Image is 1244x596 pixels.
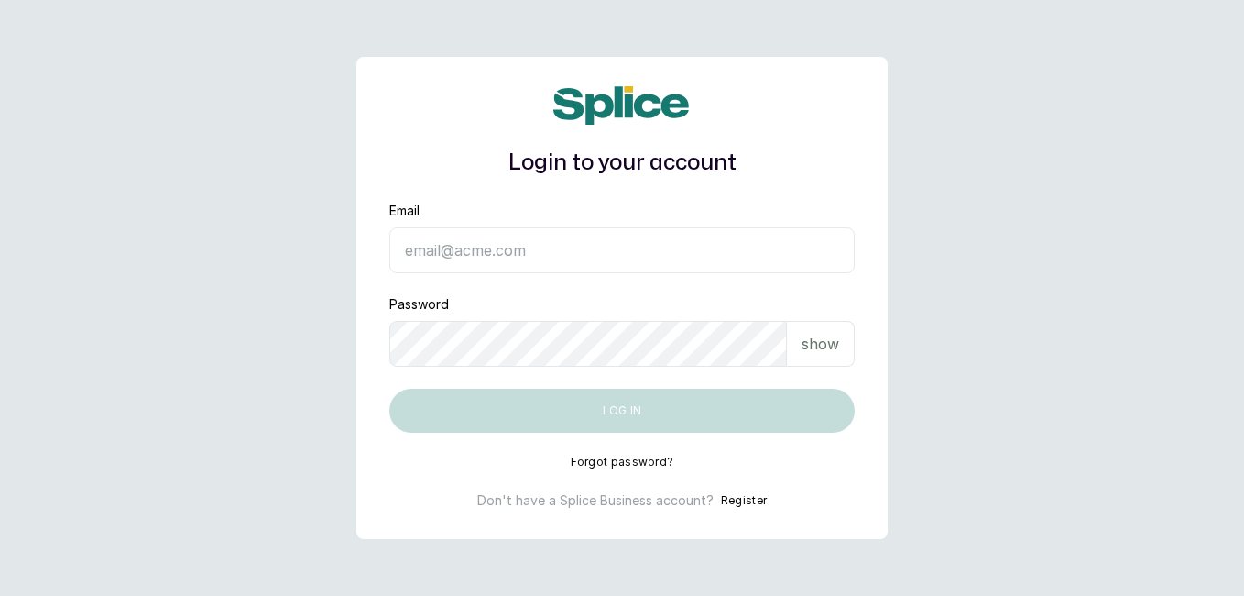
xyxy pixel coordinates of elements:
[389,389,855,433] button: Log in
[389,227,855,273] input: email@acme.com
[389,147,855,180] h1: Login to your account
[571,455,674,469] button: Forgot password?
[389,202,420,220] label: Email
[477,491,714,510] p: Don't have a Splice Business account?
[802,333,839,355] p: show
[721,491,767,510] button: Register
[389,295,449,314] label: Password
